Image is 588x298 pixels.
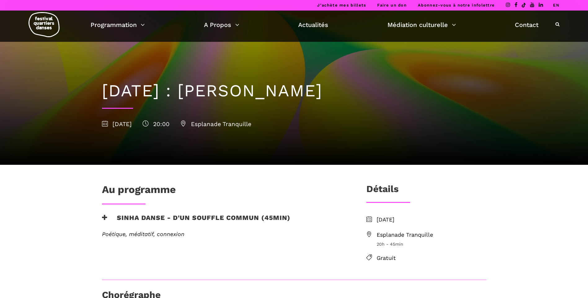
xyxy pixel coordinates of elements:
[377,3,407,7] a: Faire un don
[418,3,495,7] a: Abonnez-vous à notre infolettre
[317,3,366,7] a: J’achète mes billets
[91,20,145,30] a: Programmation
[102,231,184,237] em: Poétique, méditatif, connexion
[515,20,538,30] a: Contact
[553,3,559,7] a: EN
[180,121,251,128] span: Esplanade Tranquille
[102,121,132,128] span: [DATE]
[298,20,328,30] a: Actualités
[143,121,170,128] span: 20:00
[377,230,486,239] span: Esplanade Tranquille
[102,183,176,199] h1: Au programme
[29,12,60,37] img: logo-fqd-med
[377,215,486,224] span: [DATE]
[102,214,290,229] h3: Sinha Danse - D'un souffle commun (45min)
[366,183,399,199] h3: Détails
[204,20,239,30] a: A Propos
[377,241,486,248] span: 20h - 45min
[102,81,486,101] h1: [DATE] : [PERSON_NAME]
[387,20,456,30] a: Médiation culturelle
[377,254,486,263] span: Gratuit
